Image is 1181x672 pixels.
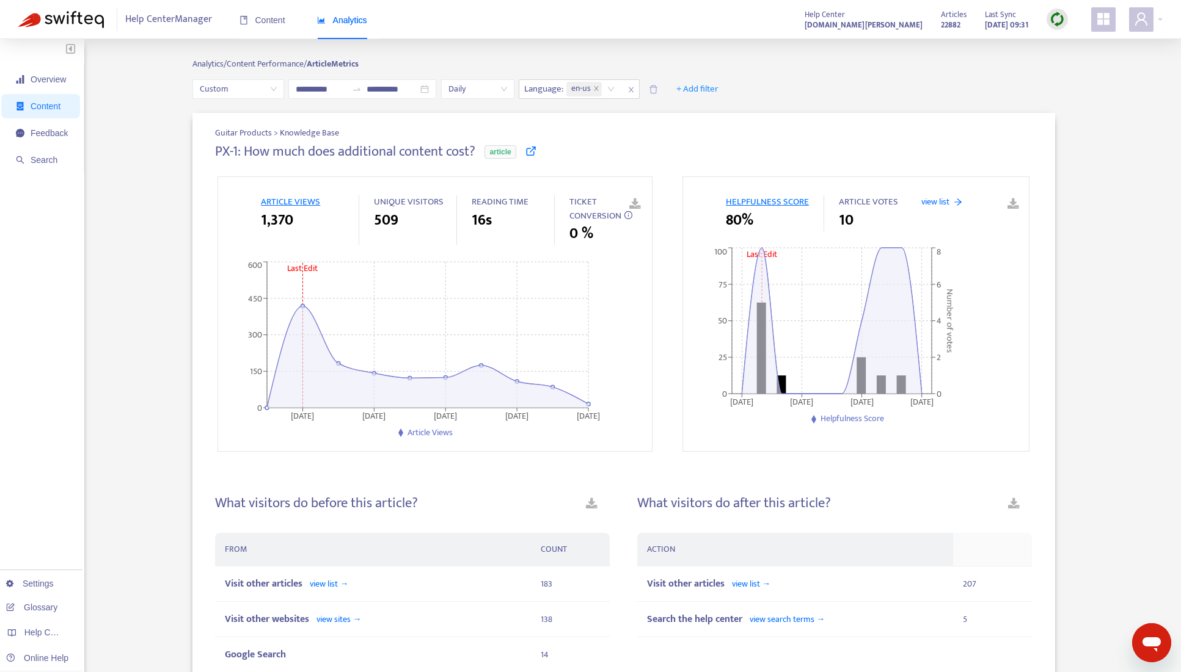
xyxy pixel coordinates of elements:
span: Analytics/ Content Performance/ [192,57,307,71]
strong: [DATE] 09:31 [985,18,1028,32]
span: close [593,85,599,93]
span: 14 [541,648,549,662]
strong: 22882 [941,18,960,32]
tspan: 150 [250,364,262,378]
tspan: 50 [718,314,727,328]
span: TICKET CONVERSION [569,194,621,223]
span: Language : [519,80,565,98]
span: UNIQUE VISITORS [374,194,444,209]
span: HELPFULNESS SCORE [726,194,809,209]
tspan: 100 [714,245,727,259]
span: arrow-right [954,198,962,206]
th: ACTION [637,533,953,566]
span: Search [31,155,57,165]
span: container [16,102,24,110]
span: view list → [732,577,770,591]
tspan: 25 [718,350,727,364]
span: Custom [200,80,277,98]
span: READING TIME [472,194,528,209]
tspan: Number of votes [942,289,957,353]
tspan: 2 [937,350,941,364]
span: book [239,16,248,24]
span: Visit other websites [225,611,309,627]
span: 1,370 [261,209,293,231]
span: > [274,126,280,140]
span: 0 % [569,223,593,245]
img: sync.dc5367851b00ba804db3.png [1050,12,1065,27]
tspan: 0 [722,387,727,401]
h4: What visitors do before this article? [215,495,418,511]
span: Analytics [317,15,367,25]
strong: Article Metrics [307,57,359,71]
tspan: 0 [937,387,942,401]
span: Helpfulness Score [821,411,884,425]
span: area-chart [317,16,326,24]
img: Swifteq [18,11,104,28]
tspan: 450 [248,291,262,305]
span: Visit other articles [647,576,725,592]
span: 16s [472,209,492,231]
iframe: メッセージングウィンドウの起動ボタン、進行中の会話 [1132,623,1171,662]
a: Online Help [6,653,68,663]
span: view search terms → [750,612,825,626]
h4: PX-1: How much does additional content cost? [215,143,475,160]
span: en-us [566,82,602,96]
span: search [16,156,24,164]
span: 207 [963,577,976,591]
span: 138 [541,612,552,626]
span: message [16,129,24,137]
span: ARTICLE VOTES [839,194,898,209]
span: Article Views [408,425,453,439]
span: ARTICLE VIEWS [261,194,320,209]
span: to [352,84,362,94]
span: 10 [839,209,854,231]
span: Articles [941,8,967,21]
tspan: [DATE] [291,409,315,423]
span: Help Center [805,8,845,21]
tspan: 600 [248,258,262,272]
tspan: 75 [718,278,727,292]
span: Feedback [31,128,68,138]
button: + Add filter [667,79,728,99]
tspan: Last Edit [747,247,777,261]
tspan: [DATE] [850,395,873,409]
tspan: [DATE] [730,395,753,409]
span: user [1134,12,1149,26]
span: Knowledge Base [280,126,339,139]
th: FROM [215,533,531,566]
span: Daily [448,80,507,98]
span: appstore [1096,12,1111,26]
tspan: [DATE] [790,395,813,409]
span: 5 [963,612,967,626]
tspan: [DATE] [577,409,600,423]
a: [DOMAIN_NAME][PERSON_NAME] [805,18,923,32]
span: Help Center Manager [125,8,212,31]
span: + Add filter [676,82,718,96]
tspan: 6 [937,278,941,292]
tspan: [DATE] [363,409,386,423]
span: en-us [571,82,591,96]
span: Content [31,101,60,111]
span: Content [239,15,285,25]
span: Overview [31,74,66,84]
tspan: Last Edit [288,261,318,275]
span: Last Sync [985,8,1016,21]
span: Guitar Products [215,126,274,140]
span: Search the help center [647,611,742,627]
span: 183 [541,577,552,591]
tspan: [DATE] [434,409,457,423]
span: view sites → [316,612,361,626]
tspan: 4 [937,314,942,328]
span: view list [921,195,949,208]
span: swap-right [352,84,362,94]
tspan: [DATE] [910,395,934,409]
span: article [484,145,516,159]
span: delete [649,85,658,94]
a: Settings [6,579,54,588]
tspan: 0 [257,401,262,415]
span: Visit other articles [225,576,302,592]
span: Google Search [225,646,286,663]
span: view list → [310,577,348,591]
tspan: 8 [937,245,941,259]
span: 509 [374,209,398,231]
